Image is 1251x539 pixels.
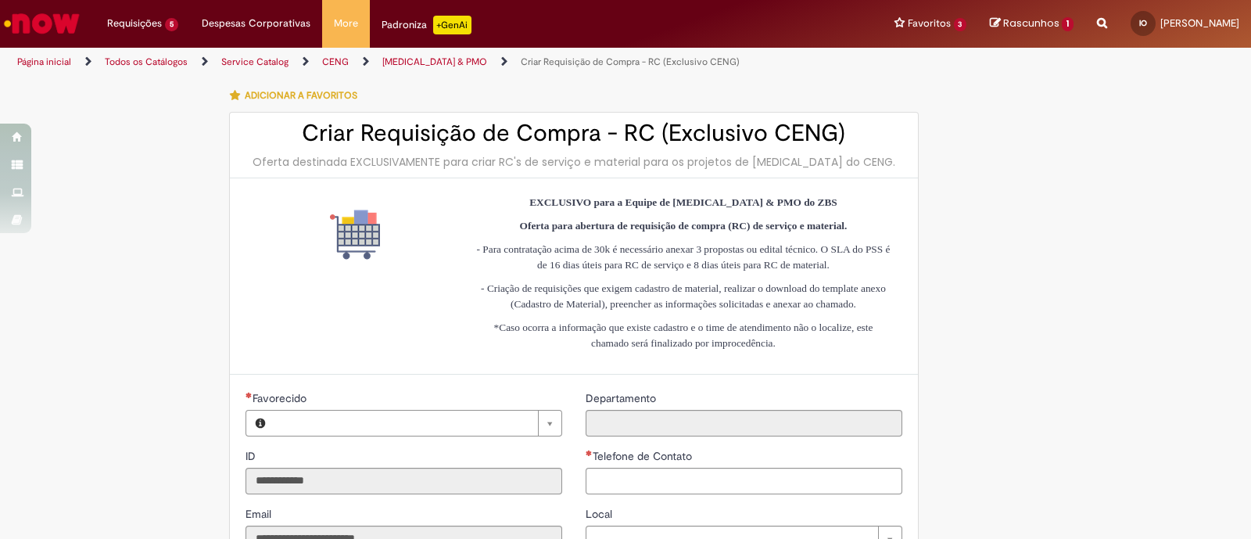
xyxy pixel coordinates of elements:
span: Somente leitura - ID [246,449,259,463]
a: Criar Requisição de Compra - RC (Exclusivo CENG) [521,56,740,68]
span: 5 [165,18,178,31]
span: Despesas Corporativas [202,16,310,31]
div: Padroniza [382,16,471,34]
img: Criar Requisição de Compra - RC (Exclusivo CENG) [330,210,380,260]
span: *Caso ocorra a informação que existe cadastro e o time de atendimento não o localize, este chamad... [494,322,873,349]
img: ServiceNow [2,8,82,39]
input: Departamento [586,410,902,437]
label: Somente leitura - ID [246,448,259,464]
a: [MEDICAL_DATA] & PMO [382,56,487,68]
span: 3 [954,18,967,31]
span: Somente leitura - Departamento [586,391,659,405]
span: - Criação de requisições que exigem cadastro de material, realizar o download do template anexo (... [481,282,886,310]
label: Somente leitura - Departamento [586,390,659,406]
a: Página inicial [17,56,71,68]
h2: Criar Requisição de Compra - RC (Exclusivo CENG) [246,120,902,146]
ul: Trilhas de página [12,48,823,77]
button: Favorecido, Visualizar este registro [246,411,274,436]
a: Todos os Catálogos [105,56,188,68]
strong: para a Equipe de [MEDICAL_DATA] & PMO do ZBS [594,196,837,208]
span: Rascunhos [1003,16,1059,31]
span: [PERSON_NAME] [1160,16,1239,30]
a: Service Catalog [221,56,289,68]
span: Necessários [246,392,253,398]
span: - Para contratação acima de 30k é necessário anexar 3 propostas ou edital técnico. O SLA do PSS é... [477,243,891,271]
strong: Oferta para abertura de requisição de compra (RC) de serviço e material. [520,220,848,232]
input: ID [246,468,562,494]
a: Rascunhos [990,16,1074,31]
span: Necessários - Favorecido [253,391,310,405]
span: Requisições [107,16,162,31]
p: +GenAi [433,16,471,34]
span: Local [586,507,615,521]
button: Adicionar a Favoritos [229,79,366,112]
span: 1 [1062,17,1074,31]
span: Adicionar a Favoritos [245,89,357,102]
span: IO [1139,18,1147,28]
a: CENG [322,56,349,68]
div: Oferta destinada EXCLUSIVAMENTE para criar RC's de serviço e material para os projetos de [MEDICA... [246,154,902,170]
a: Limpar campo Favorecido [274,411,561,436]
span: Somente leitura - Email [246,507,274,521]
span: Telefone de Contato [593,449,695,463]
strong: EXCLUSIVO [529,196,591,208]
span: Necessários [586,450,593,456]
input: Telefone de Contato [586,468,902,494]
label: Somente leitura - Email [246,506,274,522]
span: Favoritos [908,16,951,31]
span: More [334,16,358,31]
